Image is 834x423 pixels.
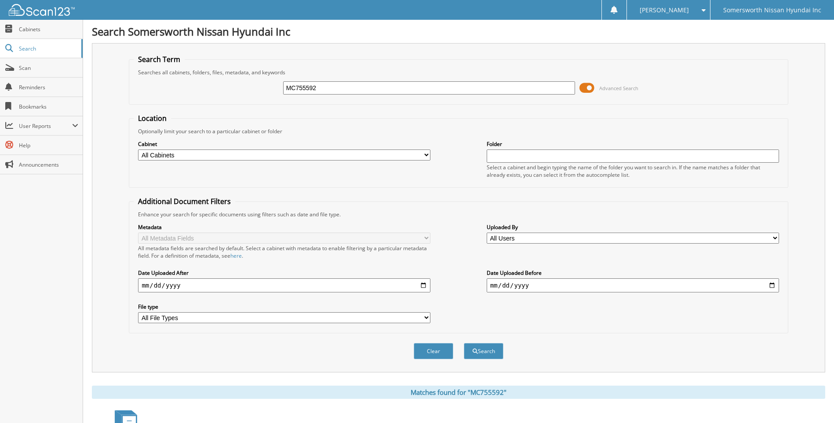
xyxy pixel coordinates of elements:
[19,161,78,168] span: Announcements
[487,278,779,292] input: end
[138,223,430,231] label: Metadata
[138,244,430,259] div: All metadata fields are searched by default. Select a cabinet with metadata to enable filtering b...
[134,197,235,206] legend: Additional Document Filters
[138,303,430,310] label: File type
[138,269,430,277] label: Date Uploaded After
[138,278,430,292] input: start
[134,211,783,218] div: Enhance your search for specific documents using filters such as date and file type.
[92,386,825,399] div: Matches found for "MC755592"
[640,7,689,13] span: [PERSON_NAME]
[464,343,503,359] button: Search
[19,26,78,33] span: Cabinets
[487,223,779,231] label: Uploaded By
[19,84,78,91] span: Reminders
[19,64,78,72] span: Scan
[19,142,78,149] span: Help
[414,343,453,359] button: Clear
[723,7,821,13] span: Somersworth Nissan Hyundai Inc
[487,164,779,179] div: Select a cabinet and begin typing the name of the folder you want to search in. If the name match...
[19,45,77,52] span: Search
[230,252,242,259] a: here
[134,55,185,64] legend: Search Term
[599,85,638,91] span: Advanced Search
[19,103,78,110] span: Bookmarks
[134,69,783,76] div: Searches all cabinets, folders, files, metadata, and keywords
[134,113,171,123] legend: Location
[134,128,783,135] div: Optionally limit your search to a particular cabinet or folder
[487,269,779,277] label: Date Uploaded Before
[92,24,825,39] h1: Search Somersworth Nissan Hyundai Inc
[9,4,75,16] img: scan123-logo-white.svg
[19,122,72,130] span: User Reports
[138,140,430,148] label: Cabinet
[487,140,779,148] label: Folder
